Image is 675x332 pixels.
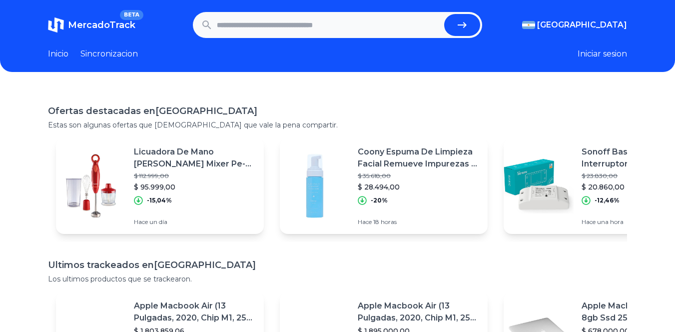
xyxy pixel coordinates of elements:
[80,48,138,60] a: Sincronizacion
[371,196,388,204] p: -20%
[358,172,480,180] p: $ 35.618,00
[48,104,627,118] h1: Ofertas destacadas en [GEOGRAPHIC_DATA]
[522,19,627,31] button: [GEOGRAPHIC_DATA]
[48,120,627,130] p: Estas son algunas ofertas que [DEMOGRAPHIC_DATA] que vale la pena compartir.
[280,151,350,221] img: Featured image
[280,138,488,234] a: Featured imageCoony Espuma De Limpieza Facial Remueve Impurezas Y [GEOGRAPHIC_DATA]$ 35.618,00$ 2...
[48,274,627,284] p: Los ultimos productos que se trackearon.
[134,172,256,180] p: $ 112.999,00
[504,151,574,221] img: Featured image
[358,218,480,226] p: Hace 18 horas
[68,19,135,30] span: MercadoTrack
[134,218,256,226] p: Hace un día
[147,196,172,204] p: -15,04%
[56,138,264,234] a: Featured imageLicuadora De Mano [PERSON_NAME] Mixer Pe-lma323r Rojo 600w$ 112.999,00$ 95.999,00-1...
[48,258,627,272] h1: Ultimos trackeados en [GEOGRAPHIC_DATA]
[358,300,480,324] p: Apple Macbook Air (13 Pulgadas, 2020, Chip M1, 256 Gb De Ssd, 8 Gb De Ram) - Plata
[537,19,627,31] span: [GEOGRAPHIC_DATA]
[48,17,64,33] img: MercadoTrack
[595,196,620,204] p: -12,46%
[48,17,135,33] a: MercadoTrackBETA
[56,151,126,221] img: Featured image
[134,146,256,170] p: Licuadora De Mano [PERSON_NAME] Mixer Pe-lma323r Rojo 600w
[358,146,480,170] p: Coony Espuma De Limpieza Facial Remueve Impurezas Y [GEOGRAPHIC_DATA]
[120,10,143,20] span: BETA
[134,300,256,324] p: Apple Macbook Air (13 Pulgadas, 2020, Chip M1, 256 Gb De Ssd, 8 Gb De Ram) - Plata
[48,48,68,60] a: Inicio
[578,48,627,60] button: Iniciar sesion
[358,182,480,192] p: $ 28.494,00
[522,21,535,29] img: Argentina
[134,182,256,192] p: $ 95.999,00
